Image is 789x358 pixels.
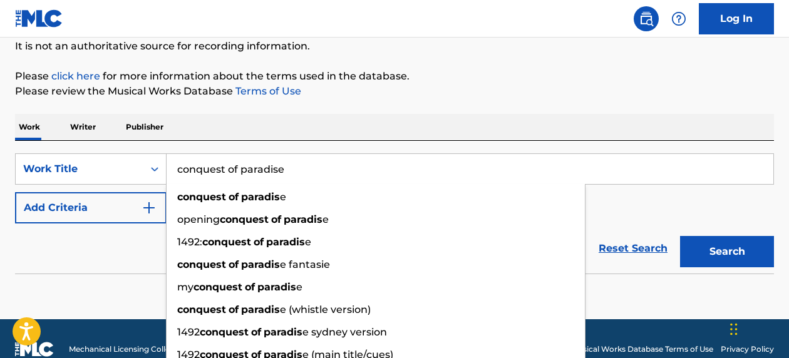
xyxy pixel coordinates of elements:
strong: of [229,258,239,270]
div: Work Title [23,161,136,176]
a: Privacy Policy [721,344,774,355]
a: Musical Works Database Terms of Use [571,344,713,355]
strong: paradis [257,281,296,293]
span: e (whistle version) [280,304,371,315]
span: Mechanical Licensing Collective © 2025 [69,344,214,355]
span: e [305,236,311,248]
strong: paradis [284,213,322,225]
img: MLC Logo [15,9,63,28]
a: Public Search [634,6,659,31]
iframe: Chat Widget [726,298,789,358]
strong: of [271,213,281,225]
img: logo [15,342,54,357]
strong: of [245,281,255,293]
span: opening [177,213,220,225]
p: Please review the Musical Works Database [15,84,774,99]
a: Log In [699,3,774,34]
strong: of [251,326,261,338]
strong: of [229,191,239,203]
strong: paradis [241,258,280,270]
div: Drag [730,310,738,348]
span: e sydney version [302,326,387,338]
p: Writer [66,114,100,140]
strong: conquest [193,281,242,293]
span: e [322,213,329,225]
span: e [280,191,286,203]
button: Add Criteria [15,192,167,223]
strong: paradis [241,304,280,315]
a: Terms of Use [233,85,301,97]
span: 1492: [177,236,202,248]
img: help [671,11,686,26]
img: search [639,11,654,26]
p: Please for more information about the terms used in the database. [15,69,774,84]
strong: conquest [177,304,226,315]
p: Work [15,114,44,140]
strong: conquest [220,213,269,225]
p: It is not an authoritative source for recording information. [15,39,774,54]
a: click here [51,70,100,82]
div: Help [666,6,691,31]
a: Reset Search [592,235,674,262]
p: Publisher [122,114,167,140]
form: Search Form [15,153,774,274]
strong: paradis [264,326,302,338]
span: e [296,281,302,293]
img: 9d2ae6d4665cec9f34b9.svg [142,200,157,215]
span: e fantasie [280,258,330,270]
strong: paradis [241,191,280,203]
span: 1492 [177,326,200,338]
strong: conquest [177,191,226,203]
strong: of [254,236,264,248]
strong: of [229,304,239,315]
strong: conquest [200,326,249,338]
span: my [177,281,193,293]
strong: conquest [177,258,226,270]
button: Search [680,236,774,267]
strong: paradis [266,236,305,248]
strong: conquest [202,236,251,248]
